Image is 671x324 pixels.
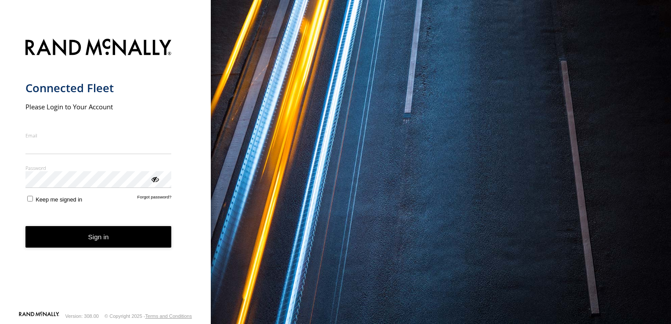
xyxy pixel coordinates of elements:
[25,132,172,139] label: Email
[25,102,172,111] h2: Please Login to Your Account
[25,226,172,248] button: Sign in
[27,196,33,202] input: Keep me signed in
[65,313,99,319] div: Version: 308.00
[25,165,172,171] label: Password
[36,196,82,203] span: Keep me signed in
[25,33,186,311] form: main
[145,313,192,319] a: Terms and Conditions
[25,37,172,59] img: Rand McNally
[150,174,159,183] div: ViewPassword
[105,313,192,319] div: © Copyright 2025 -
[19,312,59,320] a: Visit our Website
[137,194,172,203] a: Forgot password?
[25,81,172,95] h1: Connected Fleet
